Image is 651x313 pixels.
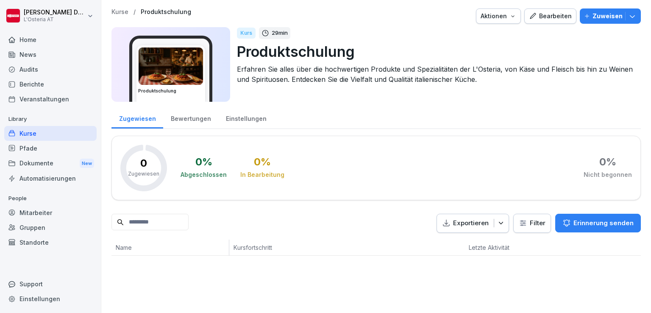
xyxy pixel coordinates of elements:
[4,192,97,205] p: People
[237,28,256,39] div: Kurs
[469,243,534,252] p: Letzte Aktivität
[4,112,97,126] p: Library
[4,92,97,106] a: Veranstaltungen
[4,32,97,47] a: Home
[195,157,212,167] div: 0 %
[584,170,632,179] div: Nicht begonnen
[453,218,489,228] p: Exportieren
[272,29,288,37] p: 29 min
[140,158,147,168] p: 0
[529,11,572,21] div: Bearbeiten
[519,219,545,227] div: Filter
[24,17,86,22] p: L'Osteria AT
[4,156,97,171] div: Dokumente
[139,48,203,85] img: evvqdvc6cco3qg0pkrazofoz.png
[599,157,616,167] div: 0 %
[128,170,159,178] p: Zugewiesen
[163,107,218,129] a: Bewertungen
[481,11,516,21] div: Aktionen
[24,9,86,16] p: [PERSON_NAME] Damiani
[237,64,634,84] p: Erfahren Sie alles über die hochwertigen Produkte und Spezialitäten der L'Osteria, von Käse und F...
[80,159,94,168] div: New
[437,214,509,233] button: Exportieren
[514,214,551,232] button: Filter
[4,62,97,77] a: Audits
[218,107,274,129] a: Einstellungen
[4,156,97,171] a: DokumenteNew
[4,77,97,92] a: Berichte
[138,88,203,94] h3: Produktschulung
[4,126,97,141] a: Kurse
[4,171,97,186] a: Automatisierungen
[580,8,641,24] button: Zuweisen
[476,8,521,24] button: Aktionen
[116,243,225,252] p: Name
[4,235,97,250] a: Standorte
[573,218,634,228] p: Erinnerung senden
[4,220,97,235] a: Gruppen
[4,205,97,220] a: Mitarbeiter
[111,107,163,129] a: Zugewiesen
[237,41,634,62] p: Produktschulung
[4,277,97,291] div: Support
[181,170,227,179] div: Abgeschlossen
[4,291,97,306] a: Einstellungen
[4,141,97,156] a: Pfade
[134,8,136,16] p: /
[254,157,271,167] div: 0 %
[555,214,641,232] button: Erinnerung senden
[141,8,191,16] a: Produktschulung
[240,170,284,179] div: In Bearbeitung
[4,47,97,62] a: News
[111,8,128,16] a: Kurse
[524,8,576,24] button: Bearbeiten
[593,11,623,21] p: Zuweisen
[234,243,372,252] p: Kursfortschritt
